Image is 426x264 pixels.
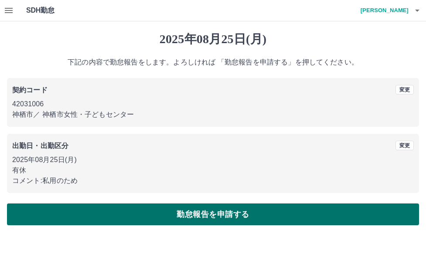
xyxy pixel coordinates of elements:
button: 変更 [395,141,414,150]
p: 2025年08月25日(月) [12,155,414,165]
p: コメント: 私用のため [12,176,414,186]
p: 42031006 [12,99,414,109]
p: 下記の内容で勤怠報告をします。よろしければ 「勤怠報告を申請する」を押してください。 [7,57,419,68]
b: 出勤日・出勤区分 [12,142,68,149]
b: 契約コード [12,86,48,94]
h1: 2025年08月25日(月) [7,32,419,47]
button: 変更 [395,85,414,95]
p: 神栖市 ／ 神栖市女性・子どもセンター [12,109,414,120]
p: 有休 [12,165,414,176]
button: 勤怠報告を申請する [7,203,419,225]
